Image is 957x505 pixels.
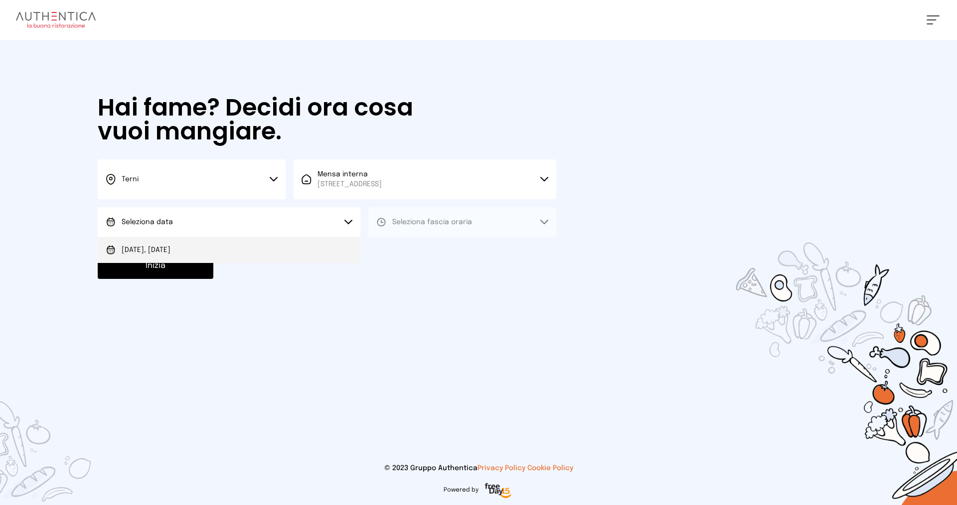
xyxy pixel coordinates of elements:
[482,481,514,501] img: logo-freeday.3e08031.png
[98,253,213,279] button: Inizia
[368,207,556,237] button: Seleziona fascia oraria
[392,219,472,226] span: Seleziona fascia oraria
[16,463,941,473] p: © 2023 Gruppo Authentica
[122,245,170,255] span: [DATE], [DATE]
[478,465,525,472] a: Privacy Policy
[122,219,173,226] span: Seleziona data
[98,207,360,237] button: Seleziona data
[527,465,573,472] a: Cookie Policy
[444,486,478,494] span: Powered by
